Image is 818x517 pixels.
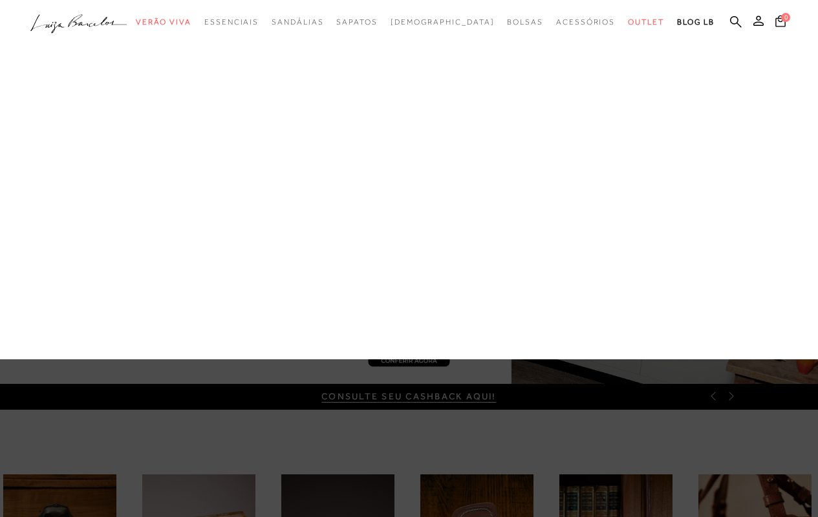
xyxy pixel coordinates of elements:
[272,10,323,34] a: categoryNavScreenReaderText
[204,10,259,34] a: categoryNavScreenReaderText
[628,10,664,34] a: categoryNavScreenReaderText
[781,13,790,22] span: 0
[136,17,191,26] span: Verão Viva
[677,10,715,34] a: BLOG LB
[771,14,790,32] button: 0
[272,17,323,26] span: Sandálias
[556,17,615,26] span: Acessórios
[391,10,495,34] a: noSubCategoriesText
[507,17,543,26] span: Bolsas
[556,10,615,34] a: categoryNavScreenReaderText
[677,17,715,26] span: BLOG LB
[391,17,495,26] span: [DEMOGRAPHIC_DATA]
[507,10,543,34] a: categoryNavScreenReaderText
[336,10,377,34] a: categoryNavScreenReaderText
[136,10,191,34] a: categoryNavScreenReaderText
[628,17,664,26] span: Outlet
[204,17,259,26] span: Essenciais
[336,17,377,26] span: Sapatos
